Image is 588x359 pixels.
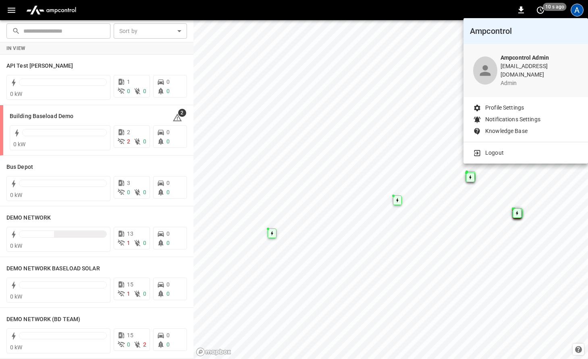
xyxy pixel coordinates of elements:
[501,54,549,61] b: Ampcontrol Admin
[485,149,504,157] p: Logout
[485,115,540,124] p: Notifications Settings
[501,62,578,79] p: [EMAIL_ADDRESS][DOMAIN_NAME]
[501,79,578,87] p: admin
[470,25,582,37] h6: Ampcontrol
[485,104,524,112] p: Profile Settings
[473,56,497,85] div: profile-icon
[485,127,528,135] p: Knowledge Base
